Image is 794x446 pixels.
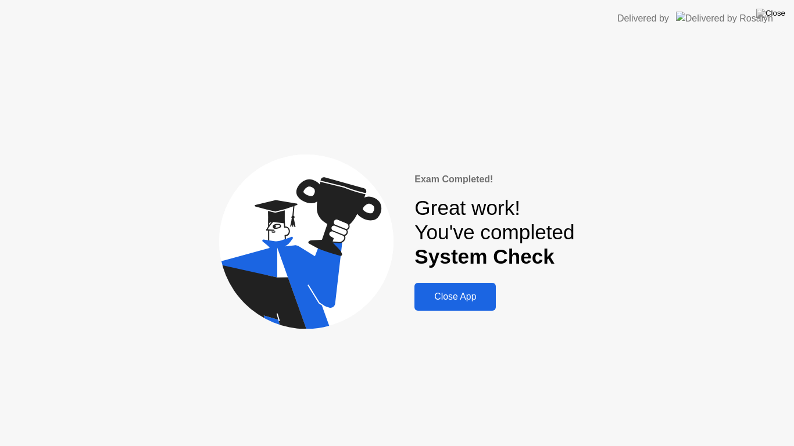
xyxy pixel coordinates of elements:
div: Delivered by [617,12,669,26]
div: Close App [418,292,492,302]
b: System Check [414,245,555,268]
img: Delivered by Rosalyn [676,12,773,25]
button: Close App [414,283,496,311]
div: Exam Completed! [414,172,574,186]
div: Great work! You've completed [414,196,574,269]
img: Close [756,9,785,18]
